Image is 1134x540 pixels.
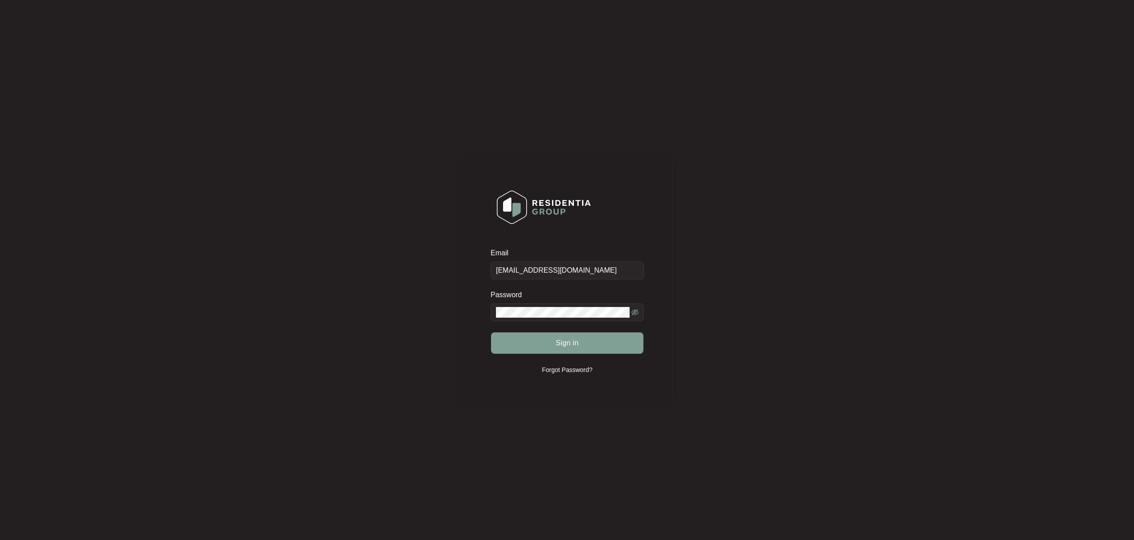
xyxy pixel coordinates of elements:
[542,365,593,374] p: Forgot Password?
[496,307,630,318] input: Password
[491,249,515,258] label: Email
[631,309,639,316] span: eye-invisible
[491,290,528,299] label: Password
[491,184,597,230] img: Login Logo
[491,262,644,279] input: Email
[556,338,579,348] span: Sign in
[491,332,643,354] button: Sign in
